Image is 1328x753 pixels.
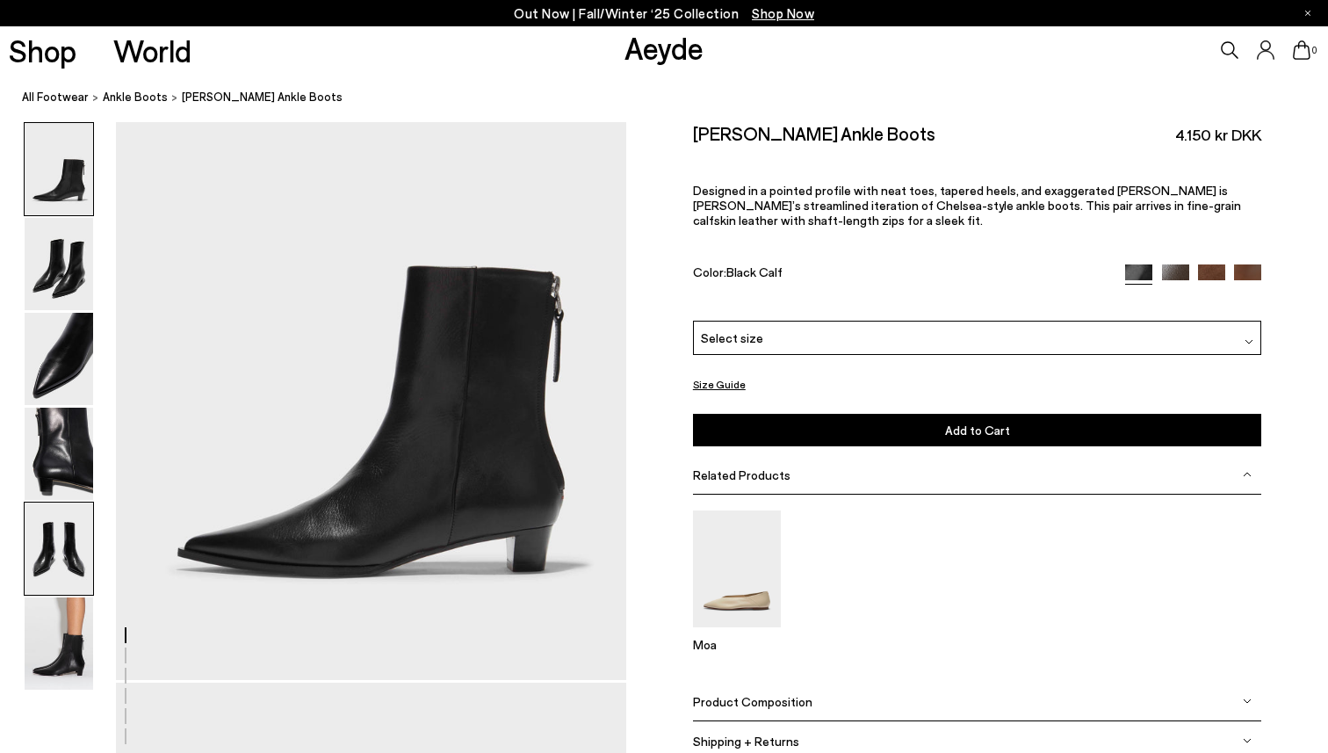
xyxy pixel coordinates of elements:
img: Harriet Pointed Ankle Boots - Image 6 [25,597,93,690]
a: World [113,35,191,66]
span: [PERSON_NAME] Ankle Boots [182,88,343,106]
p: Designed in a pointed profile with neat toes, tapered heels, and exaggerated [PERSON_NAME] is [PE... [693,183,1262,228]
span: 4.150 kr DKK [1175,124,1261,146]
a: Moa Pointed-Toe Flats Moa [693,615,781,652]
a: 0 [1293,40,1310,60]
img: svg%3E [1243,697,1252,706]
img: svg%3E [1243,736,1252,745]
div: Color: [693,264,1107,284]
button: Add to Cart [693,414,1262,446]
img: Harriet Pointed Ankle Boots - Image 1 [25,123,93,215]
span: Select size [701,329,763,347]
a: All Footwear [22,88,89,106]
img: svg%3E [1243,470,1252,479]
span: Black Calf [726,264,783,279]
span: Product Composition [693,694,812,709]
img: Harriet Pointed Ankle Boots - Image 2 [25,218,93,310]
button: Size Guide [693,373,746,395]
a: ankle boots [103,88,168,106]
a: Shop [9,35,76,66]
img: Moa Pointed-Toe Flats [693,510,781,627]
span: 0 [1310,46,1319,55]
span: Navigate to /collections/new-in [752,5,814,21]
img: Harriet Pointed Ankle Boots - Image 4 [25,408,93,500]
img: Harriet Pointed Ankle Boots - Image 3 [25,313,93,405]
h2: [PERSON_NAME] Ankle Boots [693,122,935,144]
img: svg%3E [1245,337,1253,345]
nav: breadcrumb [22,74,1328,122]
img: Harriet Pointed Ankle Boots - Image 5 [25,503,93,595]
span: Add to Cart [945,423,1010,438]
span: ankle boots [103,90,168,104]
p: Out Now | Fall/Winter ‘25 Collection [514,3,814,25]
span: Related Products [693,467,790,482]
a: Aeyde [624,29,704,66]
p: Moa [693,637,781,652]
span: Shipping + Returns [693,734,799,749]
